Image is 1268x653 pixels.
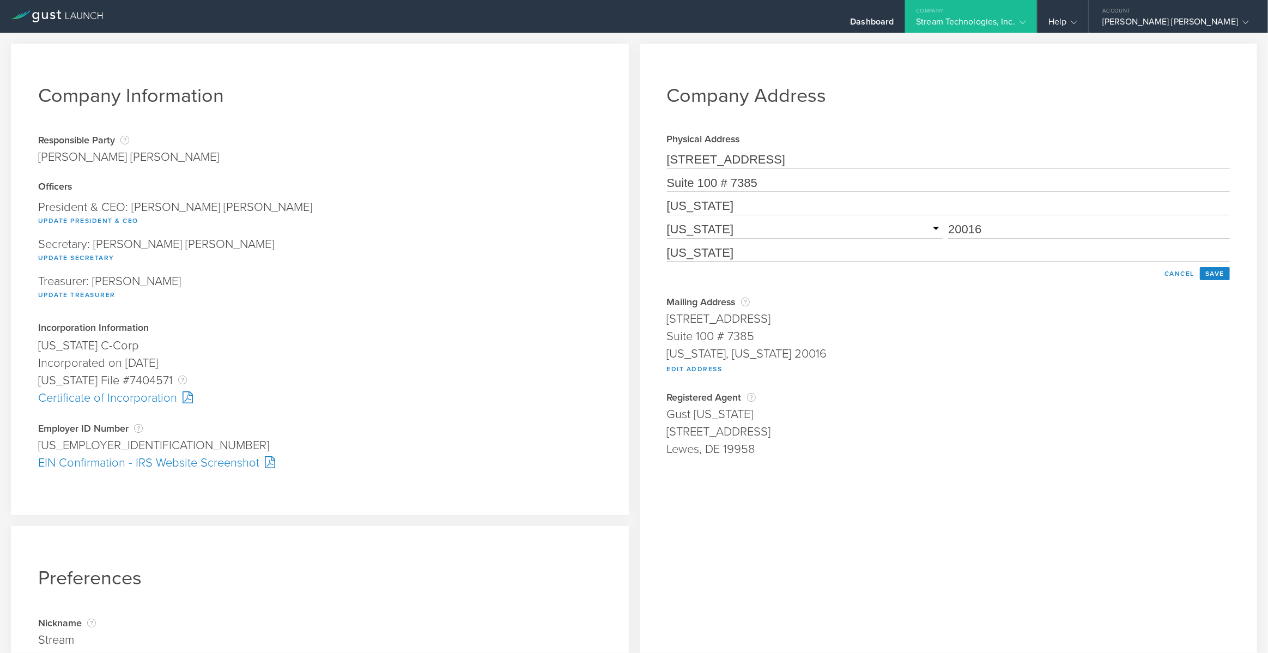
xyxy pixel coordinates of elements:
[38,251,114,264] button: Update Secretary
[38,389,602,407] div: Certificate of Incorporation
[667,392,1230,403] div: Registered Agent
[1102,16,1249,33] div: [PERSON_NAME] [PERSON_NAME]
[38,423,602,434] div: Employer ID Number
[948,221,1230,239] input: Zip Code
[667,244,1230,262] input: County
[38,631,602,649] div: Stream
[38,454,602,471] div: EIN Confirmation - IRS Website Screenshot
[1200,267,1230,280] button: Save
[667,198,1230,215] input: City
[38,84,602,107] h1: Company Information
[38,148,219,166] div: [PERSON_NAME] [PERSON_NAME]
[667,84,1230,107] h1: Company Address
[916,16,1026,33] div: Stream Technologies, Inc.
[38,214,138,227] button: Update President & CEO
[38,135,219,146] div: Responsible Party
[667,135,1230,146] div: Physical Address
[38,323,602,334] div: Incorporation Information
[1214,601,1268,653] iframe: Chat Widget
[38,437,602,454] div: [US_EMPLOYER_IDENTIFICATION_NUMBER]
[38,618,602,628] div: Nickname
[38,372,602,389] div: [US_STATE] File #7404571
[667,345,1230,362] div: [US_STATE], [US_STATE] 20016
[667,152,1230,169] input: Address
[38,182,602,193] div: Officers
[38,288,116,301] button: Update Treasurer
[38,270,602,307] div: Treasurer: [PERSON_NAME]
[667,423,1230,440] div: [STREET_ADDRESS]
[850,16,894,33] div: Dashboard
[38,233,602,270] div: Secretary: [PERSON_NAME] [PERSON_NAME]
[667,297,1230,307] div: Mailing Address
[667,328,1230,345] div: Suite 100 # 7385
[38,337,602,354] div: [US_STATE] C-Corp
[667,310,1230,328] div: [STREET_ADDRESS]
[38,196,602,233] div: President & CEO: [PERSON_NAME] [PERSON_NAME]
[667,440,1230,458] div: Lewes, DE 19958
[667,406,1230,423] div: Gust [US_STATE]
[38,354,602,372] div: Incorporated on [DATE]
[667,362,723,376] button: Edit Address
[667,174,1230,192] input: Address 2
[1159,267,1200,280] button: Cancel
[38,566,602,590] h1: Preferences
[1048,16,1077,33] div: Help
